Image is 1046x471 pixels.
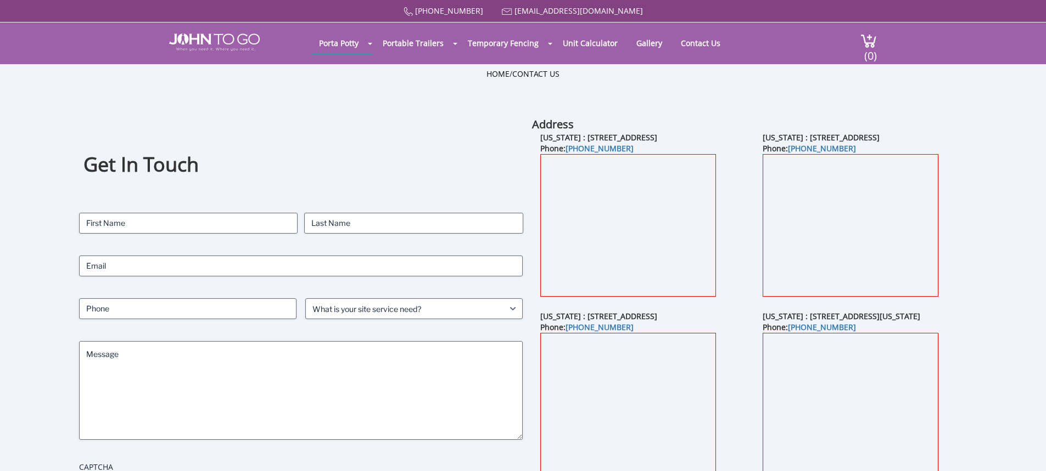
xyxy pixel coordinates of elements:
input: Email [79,256,523,276]
input: Phone [79,298,297,319]
a: [PHONE_NUMBER] [788,143,856,154]
a: Contact Us [673,32,729,54]
b: [US_STATE] : [STREET_ADDRESS] [540,311,657,321]
a: [PHONE_NUMBER] [566,322,634,332]
input: First Name [79,213,298,234]
b: Phone: [763,322,856,332]
img: cart a [860,33,877,48]
a: [PHONE_NUMBER] [566,143,634,154]
a: [EMAIL_ADDRESS][DOMAIN_NAME] [514,5,643,16]
a: Temporary Fencing [460,32,547,54]
h1: Get In Touch [83,151,518,178]
a: Porta Potty [311,32,367,54]
span: (0) [864,39,877,63]
ul: / [486,69,560,80]
a: [PHONE_NUMBER] [415,5,483,16]
b: Address [532,117,574,132]
b: [US_STATE] : [STREET_ADDRESS][US_STATE] [763,311,920,321]
a: Portable Trailers [374,32,452,54]
img: JOHN to go [169,33,260,51]
button: Live Chat [1002,427,1046,471]
b: [US_STATE] : [STREET_ADDRESS] [763,132,880,143]
a: Unit Calculator [555,32,626,54]
img: Call [404,7,413,16]
a: Home [486,69,510,79]
img: Mail [502,8,512,15]
b: Phone: [763,143,856,154]
a: Gallery [628,32,670,54]
b: Phone: [540,143,634,154]
b: Phone: [540,322,634,332]
a: Contact Us [512,69,560,79]
a: [PHONE_NUMBER] [788,322,856,332]
b: [US_STATE] : [STREET_ADDRESS] [540,132,657,143]
input: Last Name [304,213,523,234]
